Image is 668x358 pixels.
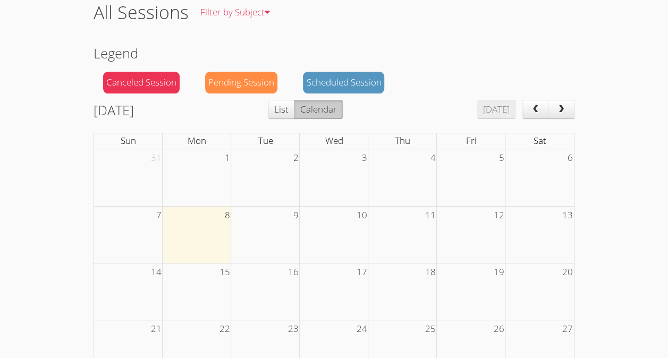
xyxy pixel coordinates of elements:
[522,100,549,119] button: prev
[355,263,368,281] span: 17
[424,263,436,281] span: 18
[149,149,162,167] span: 31
[424,207,436,224] span: 11
[149,263,162,281] span: 14
[477,100,515,119] button: [DATE]
[355,320,368,338] span: 24
[223,149,231,167] span: 1
[360,149,368,167] span: 3
[94,43,574,63] h2: Legend
[355,207,368,224] span: 10
[325,134,343,147] span: Wed
[429,149,436,167] span: 4
[103,72,180,93] div: Canceled Session
[561,320,574,338] span: 27
[534,134,546,147] span: Sat
[188,134,206,147] span: Mon
[303,72,384,93] div: Scheduled Session
[218,263,231,281] span: 15
[492,320,505,338] span: 26
[561,263,574,281] span: 20
[268,100,294,119] button: List
[497,149,505,167] span: 5
[149,320,162,338] span: 21
[292,149,299,167] span: 2
[395,134,410,147] span: Thu
[424,320,436,338] span: 25
[492,263,505,281] span: 19
[286,320,299,338] span: 23
[561,207,574,224] span: 13
[155,207,162,224] span: 7
[466,134,476,147] span: Fri
[94,100,134,120] h2: [DATE]
[121,134,136,147] span: Sun
[205,72,277,93] div: Pending Session
[223,207,231,224] span: 8
[566,149,574,167] span: 6
[258,134,273,147] span: Tue
[294,100,342,119] button: Calendar
[218,320,231,338] span: 22
[286,263,299,281] span: 16
[492,207,505,224] span: 12
[548,100,574,119] button: next
[292,207,299,224] span: 9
